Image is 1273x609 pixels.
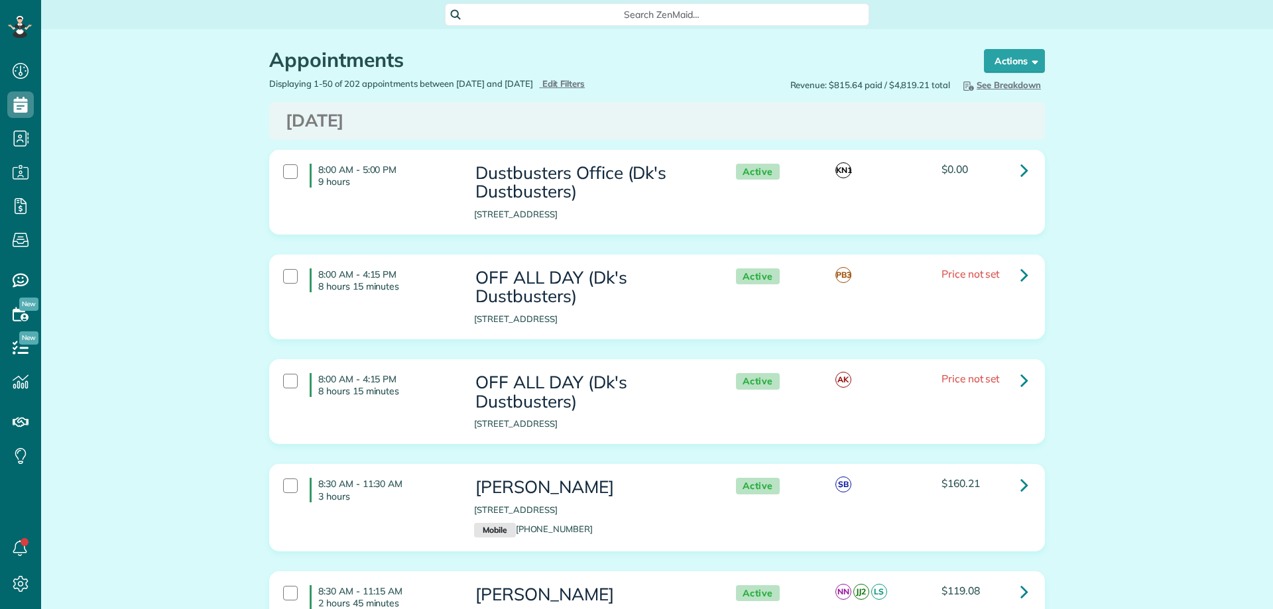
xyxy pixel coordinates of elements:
a: Mobile[PHONE_NUMBER] [474,524,593,534]
h3: OFF ALL DAY (Dk's Dustbusters) [474,268,709,306]
span: SB [835,476,851,492]
h4: 8:00 AM - 4:15 PM [310,268,454,292]
h1: Appointments [269,49,959,71]
h4: 8:30 AM - 11:30 AM [310,478,454,502]
span: Edit Filters [542,78,585,89]
p: 9 hours [318,176,454,188]
span: Active [736,585,780,602]
div: Displaying 1-50 of 202 appointments between [DATE] and [DATE] [259,78,657,90]
span: PB3 [835,267,851,283]
span: New [19,298,38,311]
p: [STREET_ADDRESS] [474,208,709,221]
p: 8 hours 15 minutes [318,280,454,292]
span: AK [835,372,851,388]
button: Actions [984,49,1045,73]
p: 2 hours 45 minutes [318,597,454,609]
span: $160.21 [941,476,980,490]
p: [STREET_ADDRESS] [474,417,709,430]
span: KN1 [835,162,851,178]
span: Price not set [941,372,1000,385]
a: Edit Filters [540,78,585,89]
p: [STREET_ADDRESS] [474,313,709,325]
span: Price not set [941,267,1000,280]
h4: 8:00 AM - 4:15 PM [310,373,454,397]
span: New [19,331,38,345]
small: Mobile [474,523,515,537]
span: LS [871,584,887,600]
p: 3 hours [318,490,454,502]
span: Active [736,373,780,390]
p: [STREET_ADDRESS] [474,504,709,516]
h4: 8:00 AM - 5:00 PM [310,164,454,188]
h4: 8:30 AM - 11:15 AM [310,585,454,609]
span: See Breakdown [961,80,1041,90]
p: 8 hours 15 minutes [318,385,454,397]
span: Active [736,164,780,180]
span: NN [835,584,851,600]
button: See Breakdown [957,78,1045,92]
h3: Dustbusters Office (Dk's Dustbusters) [474,164,709,201]
span: Active [736,478,780,494]
span: Revenue: $815.64 paid / $4,819.21 total [790,79,950,91]
h3: [DATE] [286,111,1028,131]
span: Active [736,268,780,285]
h3: OFF ALL DAY (Dk's Dustbusters) [474,373,709,411]
h3: [PERSON_NAME] [474,585,709,604]
span: $0.00 [941,162,968,176]
h3: [PERSON_NAME] [474,478,709,497]
span: $119.08 [941,584,980,597]
span: JJ2 [853,584,869,600]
